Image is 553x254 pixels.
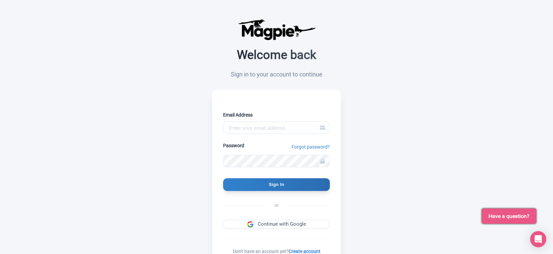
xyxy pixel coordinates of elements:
[223,112,330,119] label: Email Address
[488,212,529,220] span: Have a question?
[482,209,536,224] button: Have a question?
[223,121,330,134] input: Enter your email address
[269,202,284,209] span: or
[292,144,330,151] a: Forgot password?
[236,19,317,40] img: logo-ab69f6fb50320c5b225c76a69d11143b.png
[289,249,321,254] a: Create account
[223,142,244,149] label: Password
[223,220,330,229] a: Continue with Google
[212,70,341,79] p: Sign in to your account to continue
[530,231,546,247] div: Open Intercom Messenger
[212,49,341,62] h2: Welcome back
[223,178,330,191] input: Sign In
